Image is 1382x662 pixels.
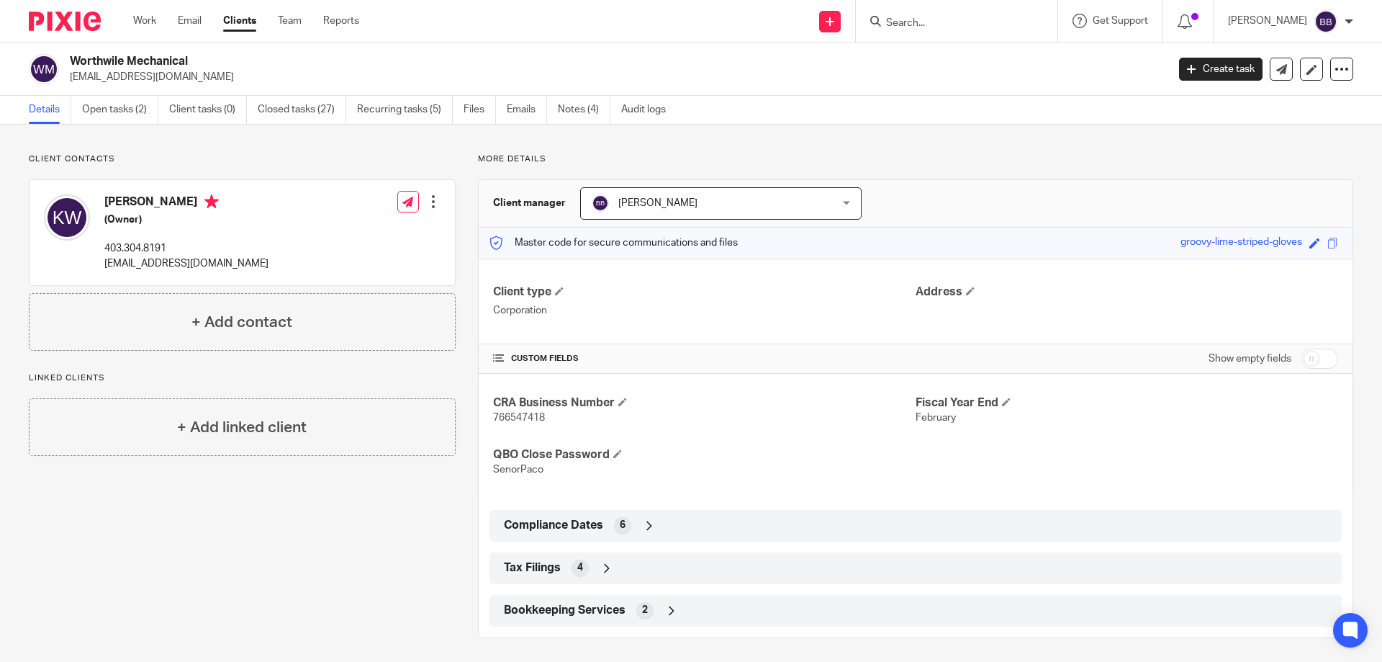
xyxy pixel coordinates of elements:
a: Files [464,96,496,124]
a: Create task [1179,58,1263,81]
h2: Worthwile Mechanical [70,54,940,69]
a: Client tasks (0) [169,96,247,124]
img: svg%3E [29,54,59,84]
h4: QBO Close Password [493,447,916,462]
a: Recurring tasks (5) [357,96,453,124]
i: Primary [204,194,219,209]
h4: Address [916,285,1338,300]
h4: Client type [493,285,916,300]
img: Pixie [29,12,101,31]
p: Master code for secure communications and files [489,236,738,250]
a: Work [133,14,156,28]
a: Audit logs [621,96,677,124]
p: Linked clients [29,372,456,384]
span: SenorPaco [493,465,543,475]
a: Details [29,96,71,124]
img: svg%3E [1314,10,1337,33]
a: Emails [507,96,547,124]
a: Open tasks (2) [82,96,158,124]
p: Corporation [493,303,916,318]
span: Tax Filings [504,560,561,576]
a: Closed tasks (27) [258,96,346,124]
div: groovy-lime-striped-gloves [1180,235,1302,251]
span: Compliance Dates [504,518,603,533]
h4: [PERSON_NAME] [104,194,268,213]
h5: (Owner) [104,213,268,227]
p: [PERSON_NAME] [1228,14,1307,28]
h4: + Add contact [191,311,292,334]
a: Clients [223,14,256,28]
h3: Client manager [493,196,566,210]
label: Show empty fields [1209,352,1291,366]
h4: Fiscal Year End [916,395,1338,411]
span: 766547418 [493,413,545,423]
span: 4 [577,560,583,575]
span: Bookkeeping Services [504,603,625,618]
img: svg%3E [592,194,609,212]
a: Reports [323,14,359,28]
span: 2 [642,603,648,617]
span: [PERSON_NAME] [618,198,697,208]
a: Notes (4) [558,96,610,124]
p: 403.304.8191 [104,241,268,256]
h4: CUSTOM FIELDS [493,353,916,364]
a: Email [178,14,202,28]
span: 6 [620,518,625,532]
p: [EMAIL_ADDRESS][DOMAIN_NAME] [104,256,268,271]
span: Get Support [1093,16,1148,26]
a: Team [278,14,302,28]
p: More details [478,153,1353,165]
h4: + Add linked client [177,416,307,439]
img: svg%3E [44,194,90,241]
h4: CRA Business Number [493,395,916,411]
p: Client contacts [29,153,456,165]
p: [EMAIL_ADDRESS][DOMAIN_NAME] [70,70,1157,84]
span: February [916,413,956,423]
input: Search [885,17,1014,30]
